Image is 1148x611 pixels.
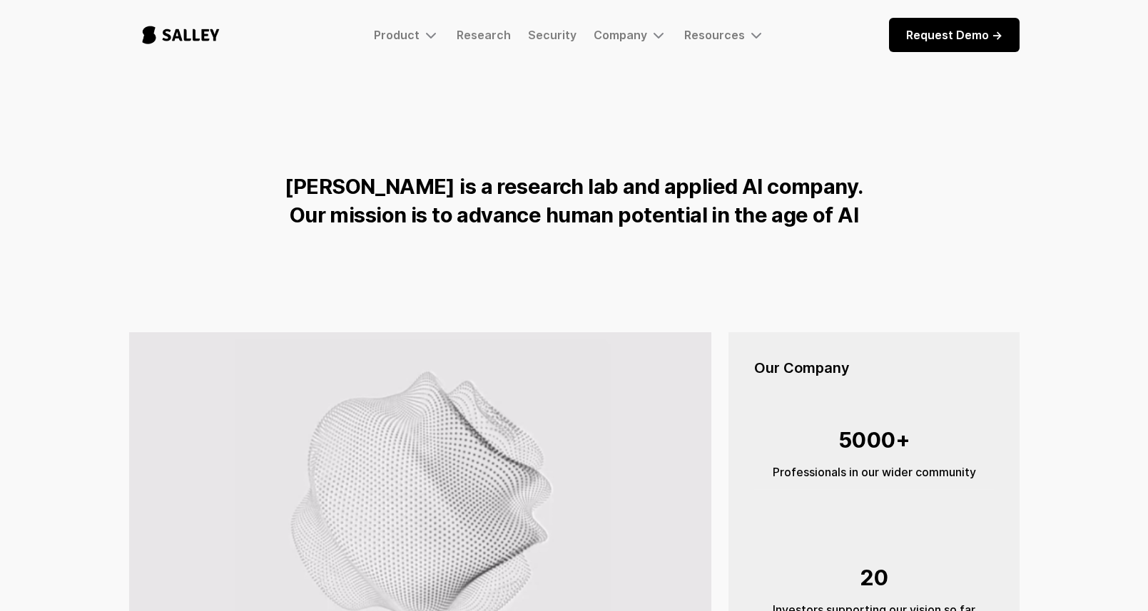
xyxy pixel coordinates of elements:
div: Product [374,28,420,42]
div: 20 [754,558,994,597]
div: 5000+ [754,421,994,459]
a: Research [457,28,511,42]
strong: [PERSON_NAME] is a research lab and applied AI company. Our mission is to advance human potential... [285,174,863,227]
div: Professionals in our wider community [754,463,994,481]
div: Resources [684,26,765,43]
div: Resources [684,28,745,42]
a: Security [528,28,576,42]
div: Company [594,26,667,43]
div: Product [374,26,440,43]
a: Request Demo -> [889,18,1020,52]
a: home [129,11,233,58]
h5: Our Company [754,358,994,378]
div: Company [594,28,647,42]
